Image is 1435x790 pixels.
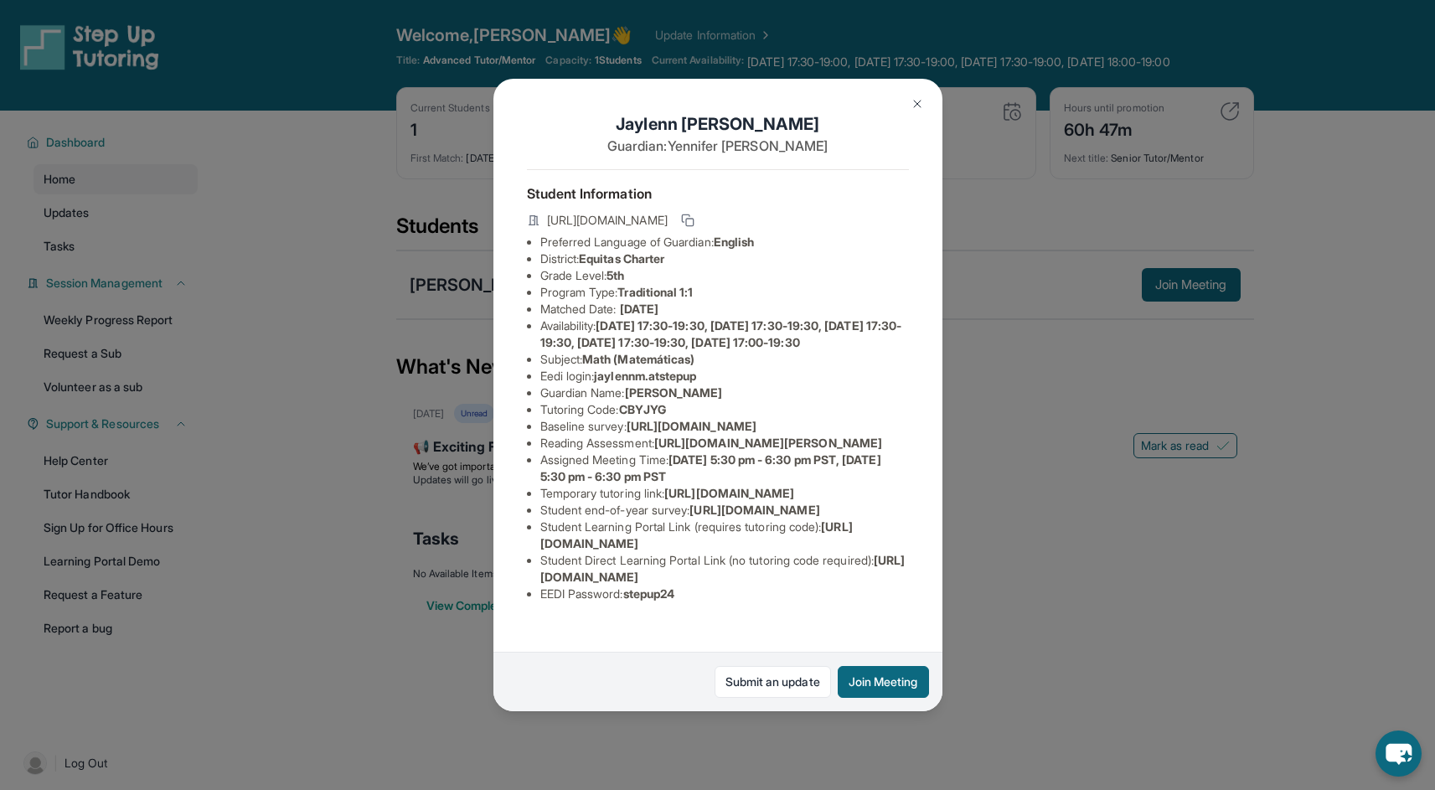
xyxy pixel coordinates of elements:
[540,368,909,385] li: Eedi login :
[540,452,909,485] li: Assigned Meeting Time :
[540,284,909,301] li: Program Type:
[607,268,624,282] span: 5th
[540,250,909,267] li: District:
[540,318,909,351] li: Availability:
[582,352,694,366] span: Math (Matemáticas)
[625,385,723,400] span: [PERSON_NAME]
[715,666,831,698] a: Submit an update
[540,351,909,368] li: Subject :
[527,136,909,156] p: Guardian: Yennifer [PERSON_NAME]
[579,251,664,266] span: Equitas Charter
[540,401,909,418] li: Tutoring Code :
[540,318,902,349] span: [DATE] 17:30-19:30, [DATE] 17:30-19:30, [DATE] 17:30-19:30, [DATE] 17:30-19:30, [DATE] 17:00-19:30
[714,235,755,249] span: English
[678,210,698,230] button: Copy link
[540,418,909,435] li: Baseline survey :
[540,385,909,401] li: Guardian Name :
[627,419,756,433] span: [URL][DOMAIN_NAME]
[540,485,909,502] li: Temporary tutoring link :
[540,234,909,250] li: Preferred Language of Guardian:
[540,267,909,284] li: Grade Level:
[620,302,658,316] span: [DATE]
[540,586,909,602] li: EEDI Password :
[617,285,693,299] span: Traditional 1:1
[664,486,794,500] span: [URL][DOMAIN_NAME]
[540,502,909,519] li: Student end-of-year survey :
[838,666,929,698] button: Join Meeting
[594,369,696,383] span: jaylennm.atstepup
[689,503,819,517] span: [URL][DOMAIN_NAME]
[619,402,666,416] span: CBYJYG
[527,112,909,136] h1: Jaylenn [PERSON_NAME]
[547,212,668,229] span: [URL][DOMAIN_NAME]
[540,301,909,318] li: Matched Date:
[540,452,881,483] span: [DATE] 5:30 pm - 6:30 pm PST, [DATE] 5:30 pm - 6:30 pm PST
[623,586,675,601] span: stepup24
[1376,731,1422,777] button: chat-button
[540,519,909,552] li: Student Learning Portal Link (requires tutoring code) :
[527,183,909,204] h4: Student Information
[911,97,924,111] img: Close Icon
[540,435,909,452] li: Reading Assessment :
[540,552,909,586] li: Student Direct Learning Portal Link (no tutoring code required) :
[654,436,882,450] span: [URL][DOMAIN_NAME][PERSON_NAME]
